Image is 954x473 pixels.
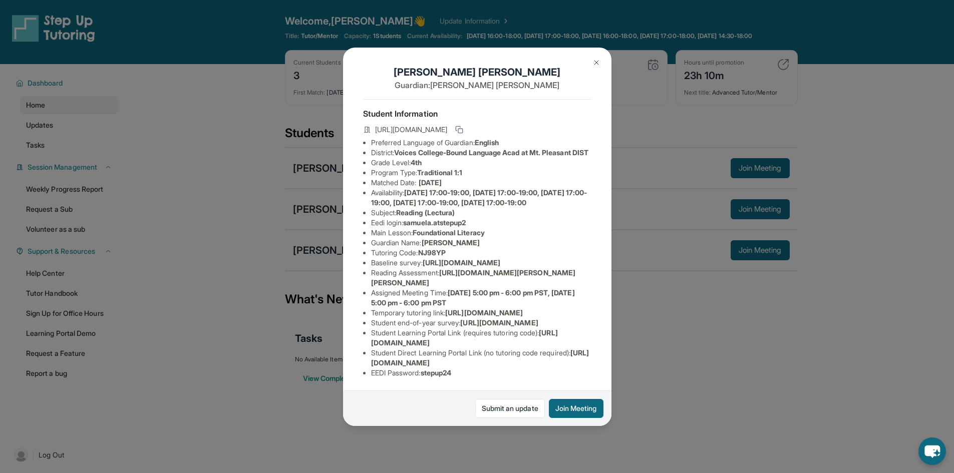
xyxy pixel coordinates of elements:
[371,138,591,148] li: Preferred Language of Guardian:
[417,168,462,177] span: Traditional 1:1
[371,258,591,268] li: Baseline survey :
[396,208,455,217] span: Reading (Lectura)
[371,148,591,158] li: District:
[363,65,591,79] h1: [PERSON_NAME] [PERSON_NAME]
[592,59,600,67] img: Close Icon
[375,125,447,135] span: [URL][DOMAIN_NAME]
[411,158,422,167] span: 4th
[421,368,452,377] span: stepup24
[371,188,591,208] li: Availability:
[371,308,591,318] li: Temporary tutoring link :
[371,218,591,228] li: Eedi login :
[371,328,591,348] li: Student Learning Portal Link (requires tutoring code) :
[403,218,466,227] span: samuela.atstepup2
[371,168,591,178] li: Program Type:
[371,288,575,307] span: [DATE] 5:00 pm - 6:00 pm PST, [DATE] 5:00 pm - 6:00 pm PST
[371,208,591,218] li: Subject :
[363,108,591,120] h4: Student Information
[371,248,591,258] li: Tutoring Code :
[413,228,484,237] span: Foundational Literacy
[918,437,946,465] button: chat-button
[371,288,591,308] li: Assigned Meeting Time :
[371,368,591,378] li: EEDI Password :
[371,188,587,207] span: [DATE] 17:00-19:00, [DATE] 17:00-19:00, [DATE] 17:00-19:00, [DATE] 17:00-19:00, [DATE] 17:00-19:00
[371,238,591,248] li: Guardian Name :
[418,248,446,257] span: NJ98YP
[371,268,576,287] span: [URL][DOMAIN_NAME][PERSON_NAME][PERSON_NAME]
[371,348,591,368] li: Student Direct Learning Portal Link (no tutoring code required) :
[419,178,442,187] span: [DATE]
[394,148,588,157] span: Voices College-Bound Language Acad at Mt. Pleasant DIST
[371,228,591,238] li: Main Lesson :
[460,318,538,327] span: [URL][DOMAIN_NAME]
[445,308,523,317] span: [URL][DOMAIN_NAME]
[475,399,545,418] a: Submit an update
[423,258,500,267] span: [URL][DOMAIN_NAME]
[371,268,591,288] li: Reading Assessment :
[371,158,591,168] li: Grade Level:
[422,238,480,247] span: [PERSON_NAME]
[363,79,591,91] p: Guardian: [PERSON_NAME] [PERSON_NAME]
[549,399,603,418] button: Join Meeting
[475,138,499,147] span: English
[371,318,591,328] li: Student end-of-year survey :
[371,178,591,188] li: Matched Date:
[453,124,465,136] button: Copy link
